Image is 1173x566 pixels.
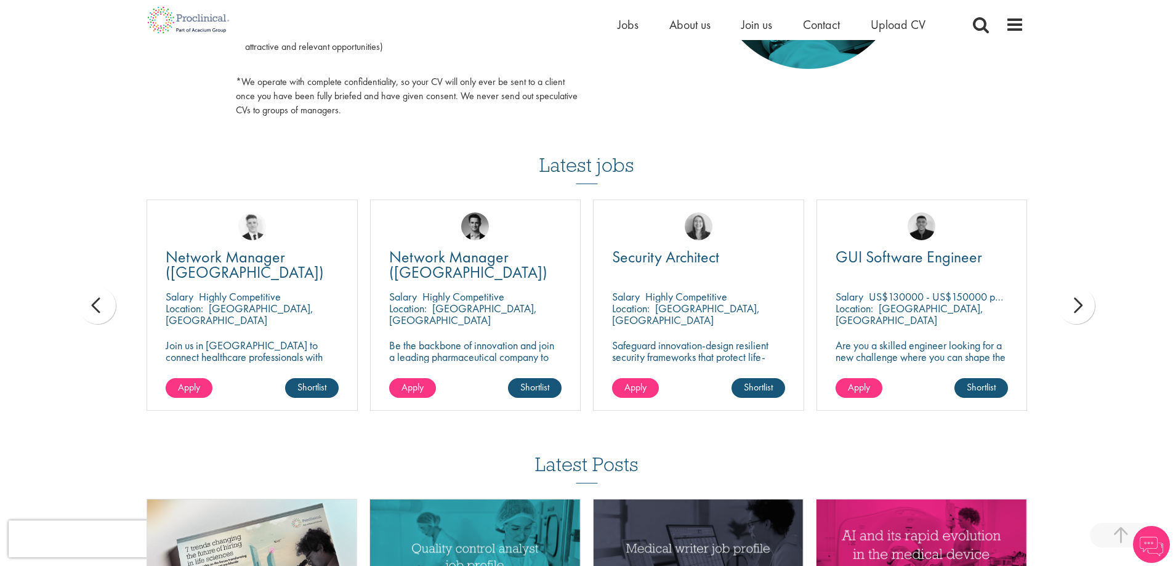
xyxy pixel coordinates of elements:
p: Be the backbone of innovation and join a leading pharmaceutical company to help keep life-changin... [389,339,562,386]
p: Are you a skilled engineer looking for a new challenge where you can shape the future of healthca... [836,339,1009,386]
div: prev [79,287,116,324]
p: *We operate with complete confidentiality, so your CV will only ever be sent to a client once you... [236,75,578,118]
span: Location: [166,301,203,315]
a: Jobs [618,17,639,33]
p: Highly Competitive [199,289,281,304]
span: Apply [848,381,870,394]
a: Join us [741,17,772,33]
iframe: reCAPTCHA [9,520,166,557]
h3: Latest jobs [539,124,634,184]
p: Highly Competitive [422,289,504,304]
h3: Latest Posts [535,454,639,483]
a: Shortlist [954,378,1008,398]
p: [GEOGRAPHIC_DATA], [GEOGRAPHIC_DATA] [389,301,537,327]
span: Location: [836,301,873,315]
a: Network Manager ([GEOGRAPHIC_DATA]) [389,249,562,280]
p: Safeguard innovation-design resilient security frameworks that protect life-changing pharmaceutic... [612,339,785,374]
span: Apply [401,381,424,394]
a: Security Architect [612,249,785,265]
img: Nicolas Daniel [238,212,266,240]
span: GUI Software Engineer [836,246,982,267]
div: next [1058,287,1095,324]
span: Salary [389,289,417,304]
span: Security Architect [612,246,719,267]
p: Join us in [GEOGRAPHIC_DATA] to connect healthcare professionals with breakthrough therapies and ... [166,339,339,386]
span: Salary [166,289,193,304]
img: Max Slevogt [461,212,489,240]
p: [GEOGRAPHIC_DATA], [GEOGRAPHIC_DATA] [166,301,313,327]
span: Location: [389,301,427,315]
a: Network Manager ([GEOGRAPHIC_DATA]) [166,249,339,280]
a: Shortlist [732,378,785,398]
p: US$130000 - US$150000 per annum [869,289,1034,304]
a: Shortlist [285,378,339,398]
a: Apply [166,378,212,398]
span: Salary [836,289,863,304]
a: Apply [612,378,659,398]
span: Salary [612,289,640,304]
img: Mia Kellerman [685,212,712,240]
a: Upload CV [871,17,925,33]
span: Apply [624,381,647,394]
a: About us [669,17,711,33]
span: Apply [178,381,200,394]
a: Apply [389,378,436,398]
a: Contact [803,17,840,33]
p: [GEOGRAPHIC_DATA], [GEOGRAPHIC_DATA] [836,301,983,327]
a: Shortlist [508,378,562,398]
a: Apply [836,378,882,398]
a: GUI Software Engineer [836,249,1009,265]
p: [GEOGRAPHIC_DATA], [GEOGRAPHIC_DATA] [612,301,760,327]
p: Highly Competitive [645,289,727,304]
span: Network Manager ([GEOGRAPHIC_DATA]) [389,246,547,283]
span: Location: [612,301,650,315]
span: Network Manager ([GEOGRAPHIC_DATA]) [166,246,324,283]
img: Chatbot [1133,526,1170,563]
img: Christian Andersen [908,212,935,240]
